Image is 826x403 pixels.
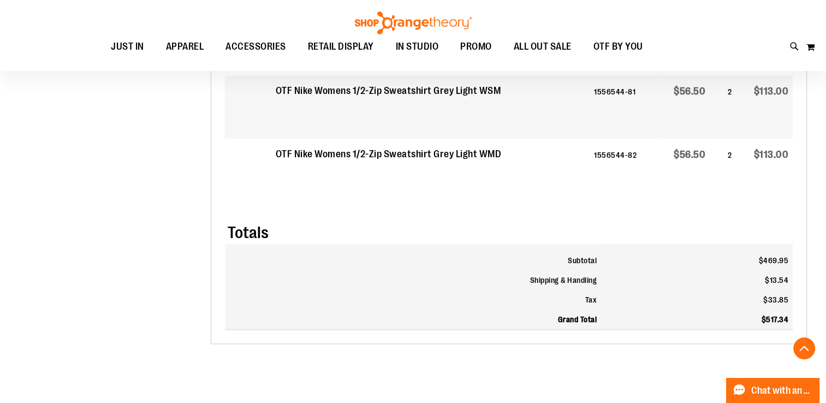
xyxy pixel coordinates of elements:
[793,337,815,359] button: Back To Top
[228,223,269,242] span: Totals
[353,11,473,34] img: Shop Orangetheory
[166,34,204,59] span: APPAREL
[514,34,572,59] span: ALL OUT SALE
[558,315,597,324] strong: Grand Total
[111,34,144,59] span: JUST IN
[308,34,374,59] span: RETAIL DISPLAY
[590,75,657,139] td: 1556544-81
[710,139,736,202] td: 2
[225,290,601,310] th: Tax
[710,75,736,139] td: 2
[396,34,439,59] span: IN STUDIO
[276,84,501,98] strong: OTF Nike Womens 1/2-Zip Sweatshirt Grey Light WSM
[225,244,601,270] th: Subtotal
[674,86,705,97] span: $56.50
[754,86,789,97] span: $113.00
[759,256,789,265] span: $469.95
[754,149,789,160] span: $113.00
[765,276,788,285] span: $13.54
[726,378,820,403] button: Chat with an Expert
[590,139,657,202] td: 1556544-82
[593,34,643,59] span: OTF BY YOU
[225,34,286,59] span: ACCESSORIES
[762,315,789,324] span: $517.34
[751,386,813,396] span: Chat with an Expert
[460,34,492,59] span: PROMO
[674,149,705,160] span: $56.50
[276,147,502,162] strong: OTF Nike Womens 1/2-Zip Sweatshirt Grey Light WMD
[225,270,601,290] th: Shipping & Handling
[763,295,788,304] span: $33.85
